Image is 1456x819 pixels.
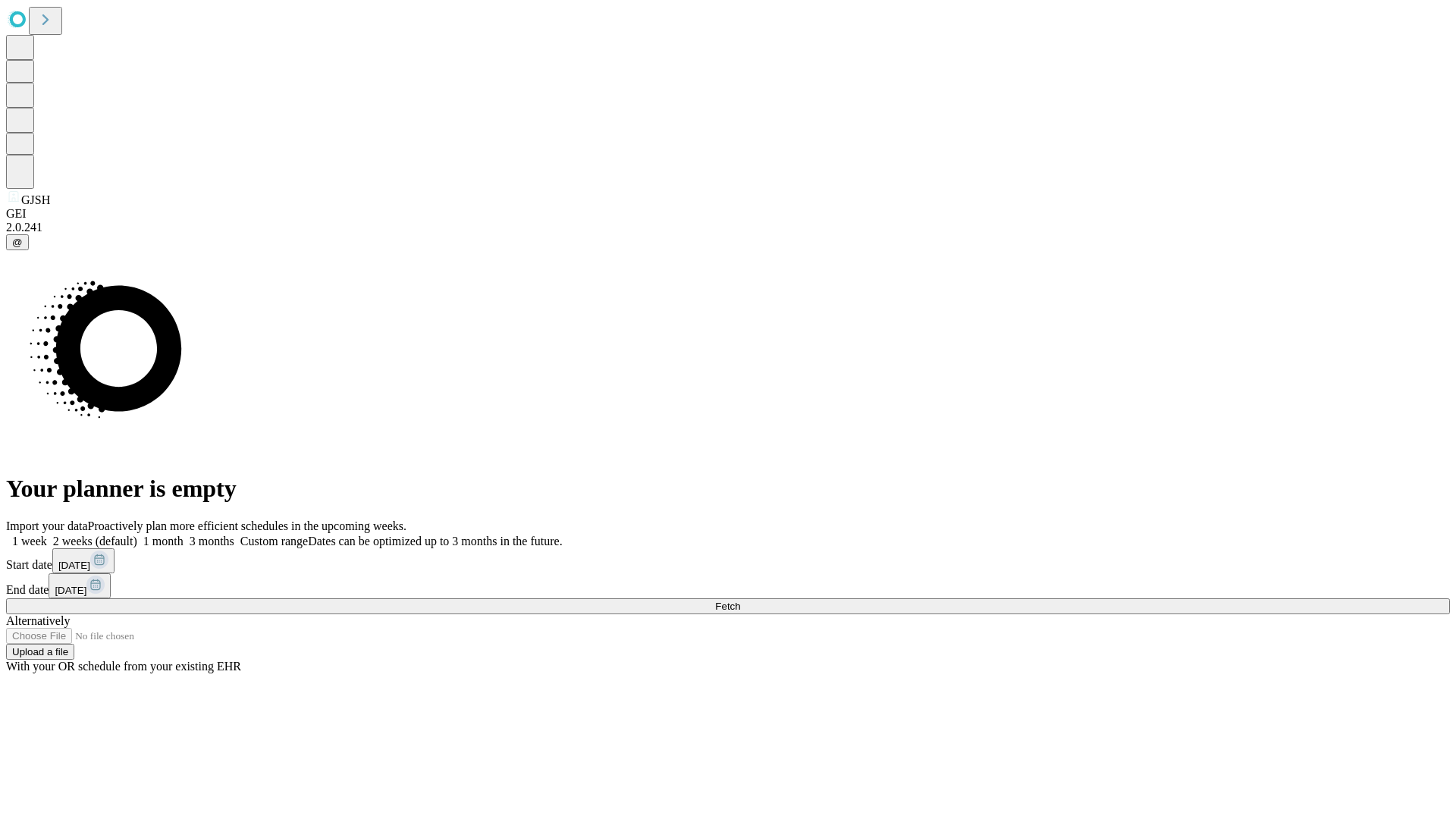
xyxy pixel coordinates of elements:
span: [DATE] [55,585,86,596]
div: End date [6,573,1450,598]
button: [DATE] [49,573,111,598]
div: Start date [6,548,1450,573]
button: [DATE] [52,548,115,573]
span: [DATE] [58,560,90,571]
button: @ [6,234,29,250]
button: Fetch [6,598,1450,614]
span: 1 week [12,535,47,548]
span: GJSH [21,193,50,206]
span: Proactively plan more efficient schedules in the upcoming weeks. [88,519,406,532]
span: With your OR schedule from your existing EHR [6,660,241,673]
span: Import your data [6,519,88,532]
span: 3 months [190,535,234,548]
span: Dates can be optimized up to 3 months in the future. [308,535,562,548]
h1: Your planner is empty [6,475,1450,503]
span: Fetch [715,601,740,612]
div: 2.0.241 [6,221,1450,234]
button: Upload a file [6,644,74,660]
span: Alternatively [6,614,70,627]
div: GEI [6,207,1450,221]
span: 1 month [143,535,184,548]
span: Custom range [240,535,308,548]
span: 2 weeks (default) [53,535,137,548]
span: @ [12,237,23,248]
